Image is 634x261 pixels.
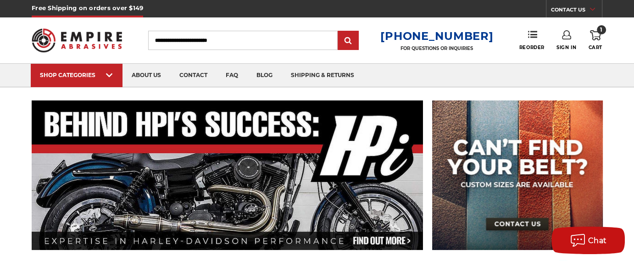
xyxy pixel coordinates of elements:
[282,64,363,87] a: shipping & returns
[247,64,282,87] a: blog
[432,100,603,250] img: promo banner for custom belts.
[40,72,113,78] div: SHOP CATEGORIES
[380,45,493,51] p: FOR QUESTIONS OR INQUIRIES
[551,5,602,17] a: CONTACT US
[217,64,247,87] a: faq
[380,29,493,43] a: [PHONE_NUMBER]
[32,22,122,58] img: Empire Abrasives
[519,30,545,50] a: Reorder
[588,236,607,245] span: Chat
[339,32,357,50] input: Submit
[122,64,170,87] a: about us
[170,64,217,87] a: contact
[32,100,423,250] img: Banner for an interview featuring Horsepower Inc who makes Harley performance upgrades featured o...
[556,44,576,50] span: Sign In
[589,44,602,50] span: Cart
[597,25,606,34] span: 1
[519,44,545,50] span: Reorder
[589,30,602,50] a: 1 Cart
[551,227,625,254] button: Chat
